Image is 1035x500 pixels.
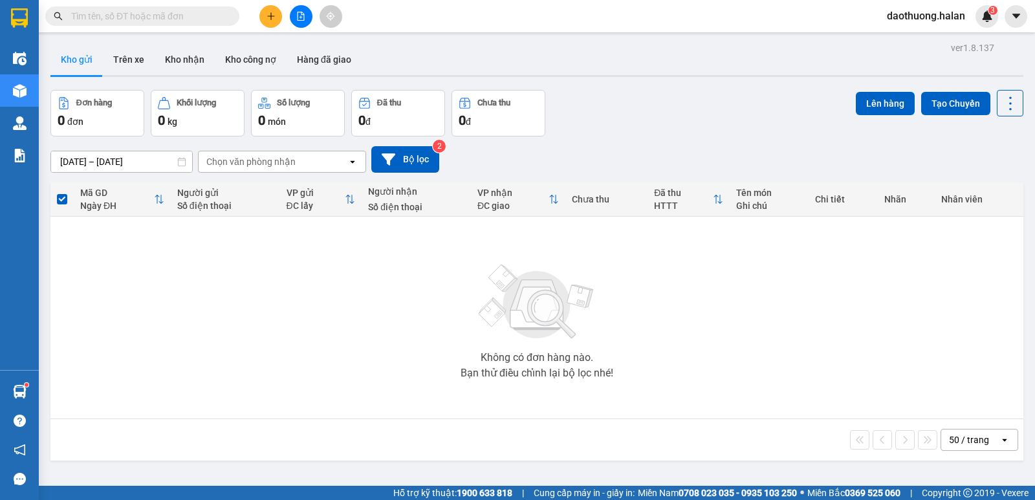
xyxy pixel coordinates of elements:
span: | [910,486,912,500]
div: Chọn văn phòng nhận [206,155,296,168]
img: warehouse-icon [13,52,27,65]
span: ⚪️ [800,490,804,495]
div: HTTT [654,201,713,211]
div: Số điện thoại [177,201,274,211]
div: ver 1.8.137 [951,41,994,55]
div: Đã thu [654,188,713,198]
sup: 1 [25,383,28,387]
th: Toggle SortBy [280,182,362,217]
div: VP nhận [477,188,549,198]
div: Nhãn [884,194,928,204]
strong: 0369 525 060 [845,488,900,498]
input: Tìm tên, số ĐT hoặc mã đơn [71,9,224,23]
div: ĐC lấy [287,201,345,211]
div: Đơn hàng [76,98,112,107]
div: Chưa thu [572,194,641,204]
button: Bộ lọc [371,146,439,173]
span: plus [267,12,276,21]
span: đ [365,116,371,127]
div: Nhân viên [941,194,1017,204]
strong: 1900 633 818 [457,488,512,498]
svg: open [347,157,358,167]
button: aim [320,5,342,28]
span: question-circle [14,415,26,427]
img: icon-new-feature [981,10,993,22]
img: svg+xml;base64,PHN2ZyBjbGFzcz0ibGlzdC1wbHVnX19zdmciIHhtbG5zPSJodHRwOi8vd3d3LnczLm9yZy8yMDAwL3N2Zy... [472,257,602,347]
button: Kho nhận [155,44,215,75]
div: Bạn thử điều chỉnh lại bộ lọc nhé! [461,368,613,378]
div: Người gửi [177,188,274,198]
div: Mã GD [80,188,154,198]
span: Hỗ trợ kỹ thuật: [393,486,512,500]
button: Khối lượng0kg [151,90,245,136]
button: Kho công nợ [215,44,287,75]
div: Tên món [736,188,802,198]
th: Toggle SortBy [74,182,171,217]
button: plus [259,5,282,28]
span: 0 [258,113,265,128]
div: ĐC giao [477,201,549,211]
button: Số lượng0món [251,90,345,136]
button: file-add [290,5,312,28]
img: warehouse-icon [13,385,27,398]
button: Kho gửi [50,44,103,75]
strong: 0708 023 035 - 0935 103 250 [679,488,797,498]
th: Toggle SortBy [648,182,730,217]
span: 0 [459,113,466,128]
span: message [14,473,26,485]
button: caret-down [1005,5,1027,28]
div: Chi tiết [815,194,871,204]
img: solution-icon [13,149,27,162]
span: Miền Bắc [807,486,900,500]
div: Ngày ĐH [80,201,154,211]
div: 50 / trang [949,433,989,446]
button: Trên xe [103,44,155,75]
img: warehouse-icon [13,84,27,98]
img: warehouse-icon [13,116,27,130]
div: Người nhận [368,186,464,197]
span: Miền Nam [638,486,797,500]
sup: 2 [433,140,446,153]
span: copyright [963,488,972,497]
span: kg [168,116,177,127]
span: file-add [296,12,305,21]
div: Chưa thu [477,98,510,107]
sup: 3 [988,6,997,15]
span: 0 [358,113,365,128]
button: Hàng đã giao [287,44,362,75]
button: Đơn hàng0đơn [50,90,144,136]
span: đ [466,116,471,127]
div: Đã thu [377,98,401,107]
span: 3 [990,6,995,15]
span: món [268,116,286,127]
div: Ghi chú [736,201,802,211]
span: 0 [158,113,165,128]
span: daothuong.halan [877,8,975,24]
div: VP gửi [287,188,345,198]
th: Toggle SortBy [471,182,565,217]
img: logo-vxr [11,8,28,28]
span: notification [14,444,26,456]
span: đơn [67,116,83,127]
svg: open [999,435,1010,445]
button: Chưa thu0đ [452,90,545,136]
span: caret-down [1010,10,1022,22]
div: Không có đơn hàng nào. [481,353,593,363]
span: 0 [58,113,65,128]
span: | [522,486,524,500]
span: Cung cấp máy in - giấy in: [534,486,635,500]
div: Số lượng [277,98,310,107]
button: Lên hàng [856,92,915,115]
span: aim [326,12,335,21]
button: Đã thu0đ [351,90,445,136]
input: Select a date range. [51,151,192,172]
div: Khối lượng [177,98,216,107]
div: Số điện thoại [368,202,464,212]
span: search [54,12,63,21]
button: Tạo Chuyến [921,92,990,115]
